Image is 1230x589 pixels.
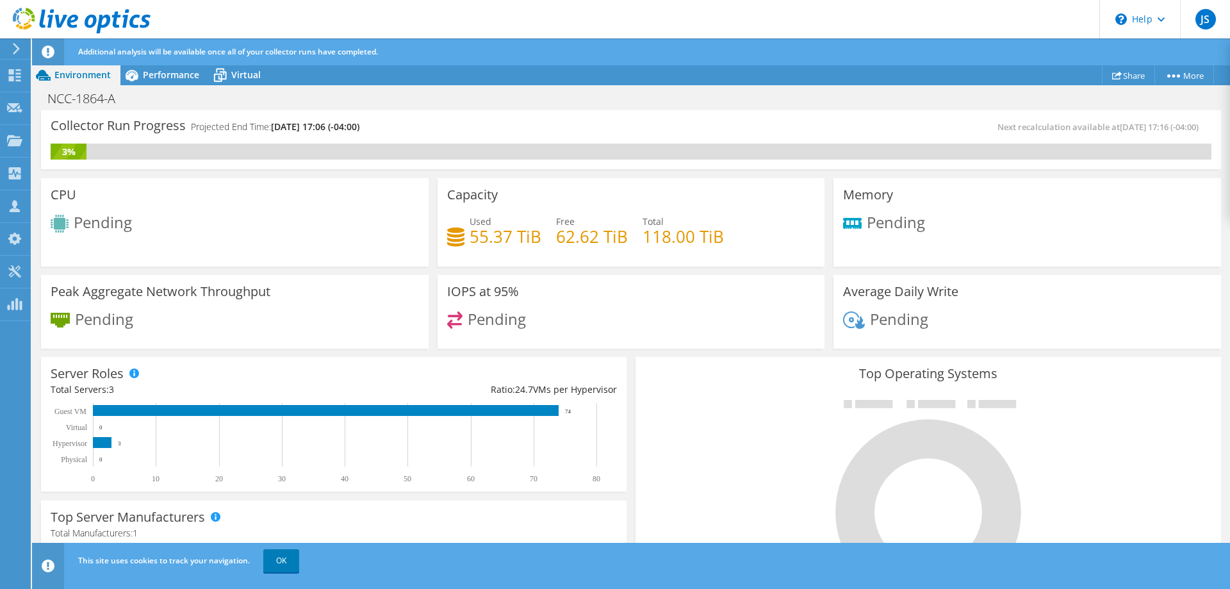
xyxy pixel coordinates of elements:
text: 30 [278,474,286,483]
span: [DATE] 17:16 (-04:00) [1120,121,1199,133]
h3: Average Daily Write [843,285,958,299]
text: 10 [152,474,160,483]
svg: \n [1115,13,1127,25]
h4: Total Manufacturers: [51,526,617,540]
text: 70 [530,474,537,483]
text: 50 [404,474,411,483]
h4: 62.62 TiB [556,229,628,244]
span: Additional analysis will be available once all of your collector runs have completed. [78,46,378,57]
h3: Capacity [447,188,498,202]
h4: Projected End Time: [191,120,359,134]
h3: Memory [843,188,893,202]
text: 0 [99,456,102,463]
span: 3 [109,383,114,395]
div: Total Servers: [51,383,334,397]
text: Virtual [66,423,88,432]
div: Ratio: VMs per Hypervisor [334,383,617,397]
span: Total [643,215,664,228]
text: 0 [99,424,102,431]
text: 40 [341,474,348,483]
span: Performance [143,69,199,81]
text: Physical [61,455,87,464]
span: [DATE] 17:06 (-04:00) [271,120,359,133]
h3: IOPS at 95% [447,285,519,299]
text: 60 [467,474,475,483]
span: Used [470,215,491,228]
a: Share [1102,65,1155,85]
h3: Server Roles [51,367,124,381]
span: Pending [74,212,132,233]
text: 0 [91,474,95,483]
text: 80 [593,474,600,483]
text: 74 [565,408,571,415]
span: Pending [468,308,526,329]
h3: CPU [51,188,76,202]
h3: Top Server Manufacturers [51,510,205,524]
h1: NCC-1864-A [42,92,135,106]
text: Hypervisor [53,439,87,448]
text: 3 [118,440,121,447]
span: 1 [133,527,138,539]
h3: Top Operating Systems [645,367,1211,381]
text: 20 [215,474,223,483]
span: Virtual [231,69,261,81]
span: Pending [75,308,133,329]
span: Next recalculation available at [997,121,1205,133]
h4: 118.00 TiB [643,229,724,244]
a: OK [263,549,299,572]
h4: 55.37 TiB [470,229,541,244]
span: JS [1195,9,1216,29]
text: Guest VM [54,407,86,416]
span: Environment [54,69,111,81]
span: 24.7 [515,383,533,395]
div: 3% [51,145,86,159]
span: Pending [870,308,928,329]
a: More [1154,65,1214,85]
span: This site uses cookies to track your navigation. [78,555,250,566]
span: Pending [867,211,925,232]
span: Free [556,215,575,228]
h3: Peak Aggregate Network Throughput [51,285,270,299]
